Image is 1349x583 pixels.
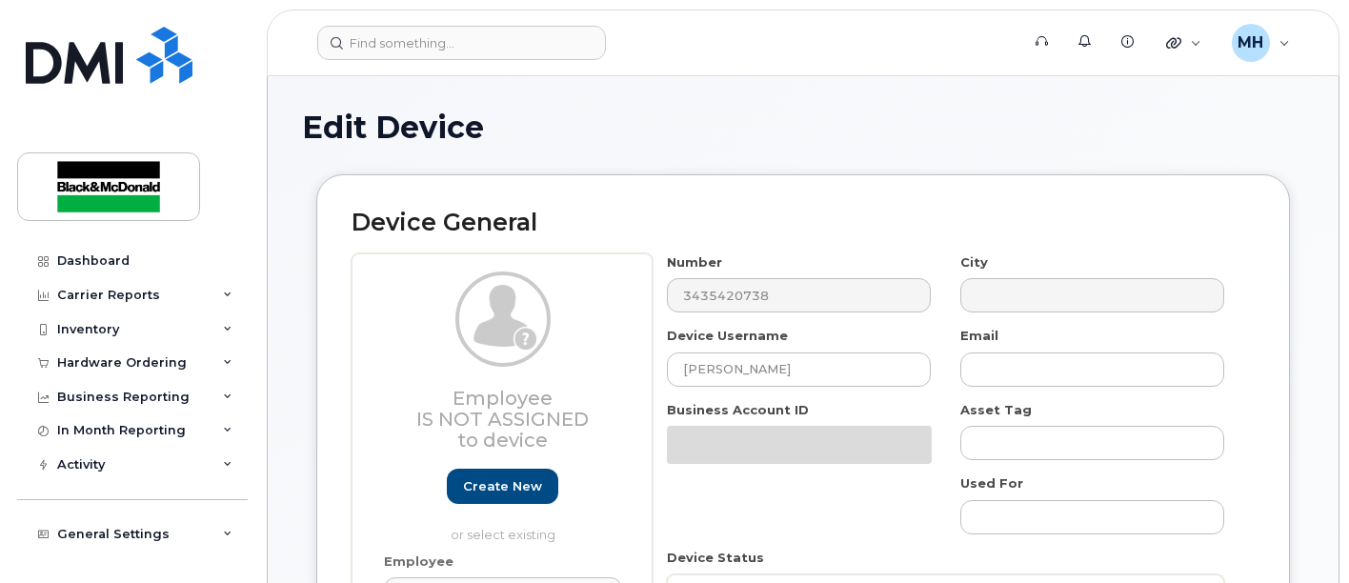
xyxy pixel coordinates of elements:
label: Number [667,253,722,271]
label: Email [960,327,998,345]
label: Business Account ID [667,401,809,419]
a: Create new [447,469,558,504]
label: Used For [960,474,1023,493]
label: Device Status [667,549,764,567]
span: Is not assigned [416,408,589,431]
label: Device Username [667,327,788,345]
h1: Edit Device [302,111,1304,144]
label: Asset Tag [960,401,1032,419]
span: to device [457,429,548,452]
p: or select existing [384,526,622,544]
label: City [960,253,988,271]
h2: Device General [352,210,1255,236]
label: Employee [384,553,453,571]
h3: Employee [384,388,622,451]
